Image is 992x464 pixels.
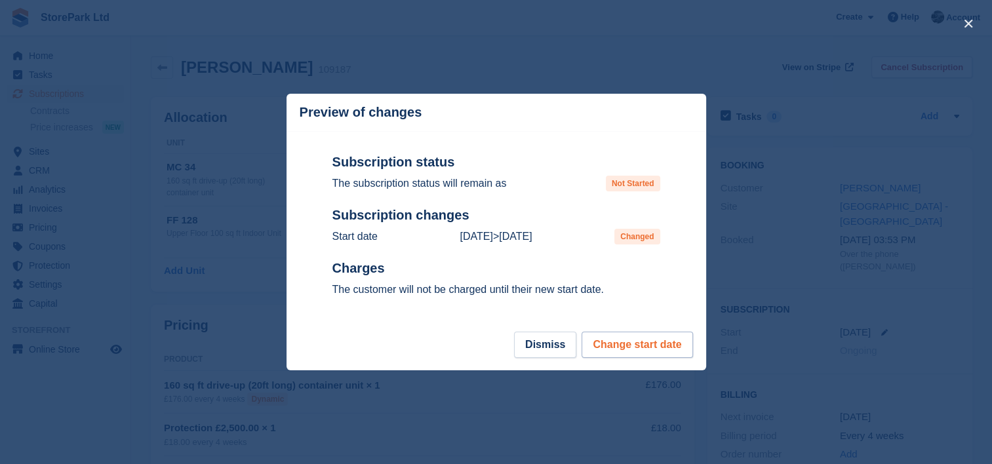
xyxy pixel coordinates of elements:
[958,13,979,34] button: close
[606,176,660,191] span: Not Started
[332,229,378,244] p: Start date
[332,207,660,223] h2: Subscription changes
[300,105,422,120] p: Preview of changes
[499,231,532,242] time: 2025-09-26 23:00:00 UTC
[332,154,660,170] h2: Subscription status
[460,231,492,242] time: 2025-09-28 23:00:00 UTC
[582,332,692,358] button: Change start date
[332,282,660,298] p: The customer will not be charged until their new start date.
[332,176,507,191] p: The subscription status will remain as
[460,229,532,244] p: >
[514,332,576,358] button: Dismiss
[614,229,660,244] span: Changed
[332,260,660,277] h2: Charges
